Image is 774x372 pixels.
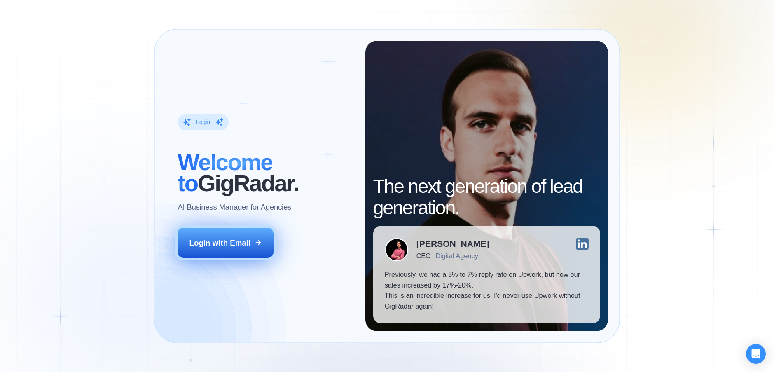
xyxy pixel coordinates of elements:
h2: ‍ GigRadar. [178,152,353,194]
span: Welcome to [178,149,272,197]
div: Digital Agency [435,252,478,260]
div: Login [196,118,210,126]
div: Login with Email [189,238,251,248]
p: AI Business Manager for Agencies [178,202,291,213]
div: CEO [416,252,431,260]
h2: The next generation of lead generation. [373,175,601,218]
p: Previously, we had a 5% to 7% reply rate on Upwork, but now our sales increased by 17%-20%. This ... [385,269,589,312]
button: Login with Email [178,228,274,258]
div: Open Intercom Messenger [746,344,766,364]
div: [PERSON_NAME] [416,239,489,248]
